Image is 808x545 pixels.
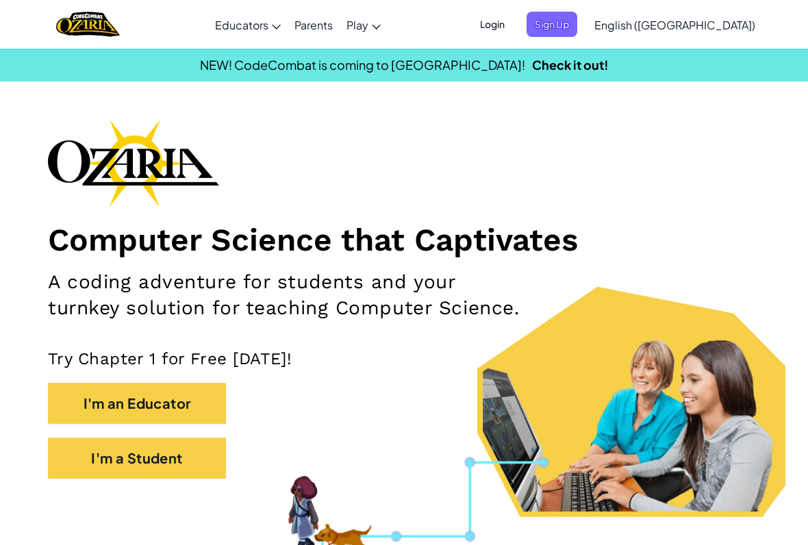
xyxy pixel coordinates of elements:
[208,6,288,43] a: Educators
[340,6,388,43] a: Play
[215,18,268,32] span: Educators
[532,57,609,73] a: Check it out!
[527,12,577,37] button: Sign Up
[48,269,525,321] h2: A coding adventure for students and your turnkey solution for teaching Computer Science.
[48,119,219,207] img: Ozaria branding logo
[594,18,755,32] span: English ([GEOGRAPHIC_DATA])
[48,383,226,424] button: I'm an Educator
[48,438,226,479] button: I'm a Student
[346,18,368,32] span: Play
[56,10,120,38] a: Ozaria by CodeCombat logo
[48,348,760,369] p: Try Chapter 1 for Free [DATE]!
[588,6,762,43] a: English ([GEOGRAPHIC_DATA])
[288,6,340,43] a: Parents
[48,220,760,259] h1: Computer Science that Captivates
[200,57,525,73] span: NEW! CodeCombat is coming to [GEOGRAPHIC_DATA]!
[56,10,120,38] img: Home
[472,12,513,37] button: Login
